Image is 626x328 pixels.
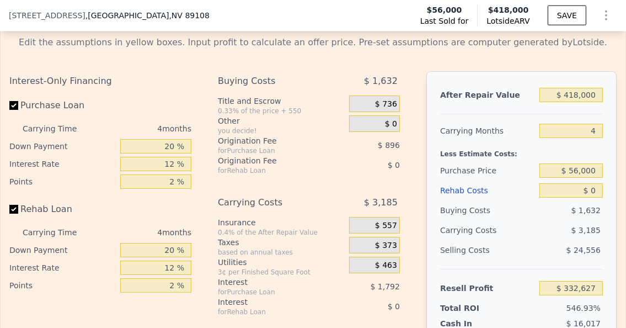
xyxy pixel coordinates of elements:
div: Interest [218,297,324,308]
div: Carrying Time [23,120,84,137]
span: $ 3,185 [571,226,601,235]
span: $ 0 [388,161,400,170]
div: Buying Costs [440,200,535,220]
span: Last Sold for [420,15,469,27]
span: $ 463 [375,261,397,271]
div: Carrying Time [23,224,84,241]
span: $ 1,632 [571,206,601,215]
label: Purchase Loan [9,96,116,115]
input: Purchase Loan [9,101,18,110]
span: $ 736 [375,99,397,109]
div: Down Payment [9,241,116,259]
div: based on annual taxes [218,248,345,257]
div: Selling Costs [440,240,535,260]
label: Rehab Loan [9,199,116,219]
div: Buying Costs [218,71,324,91]
button: SAVE [548,6,586,25]
input: Rehab Loan [9,205,18,214]
div: Interest Rate [9,259,116,277]
span: $ 1,632 [364,71,398,91]
div: for Rehab Loan [218,166,324,175]
div: for Rehab Loan [218,308,324,316]
div: for Purchase Loan [218,146,324,155]
div: Taxes [218,237,345,248]
div: 3¢ per Finished Square Foot [218,268,345,277]
div: Less Estimate Costs: [440,141,603,161]
span: Lotside ARV [486,15,529,27]
div: Total ROI [440,303,499,314]
span: , [GEOGRAPHIC_DATA] [85,10,210,21]
div: Title and Escrow [218,96,345,107]
div: After Repair Value [440,85,535,105]
span: $ 557 [375,221,397,231]
div: Origination Fee [218,135,324,146]
div: Down Payment [9,137,116,155]
div: Purchase Price [440,161,535,181]
div: Edit the assumptions in yellow boxes. Input profit to calculate an offer price. Pre-set assumptio... [9,36,617,49]
span: $ 0 [388,302,400,311]
div: Carrying Costs [440,220,499,240]
span: 546.93% [566,304,601,313]
div: 4 months [89,120,191,137]
span: $ 1,792 [371,282,400,291]
span: $ 896 [378,141,400,150]
span: $ 0 [385,119,397,129]
div: Interest-Only Financing [9,71,191,91]
div: you decide! [218,126,345,135]
div: Points [9,277,116,294]
div: Other [218,115,345,126]
div: Insurance [218,217,345,228]
div: 4 months [89,224,191,241]
div: Points [9,173,116,191]
div: Resell Profit [440,278,535,298]
span: , NV 89108 [169,11,210,20]
button: Show Options [595,4,617,27]
div: Carrying Months [440,121,535,141]
div: Utilities [218,257,345,268]
div: 0.33% of the price + 550 [218,107,345,115]
span: $56,000 [427,4,462,15]
div: Carrying Costs [218,193,324,213]
span: $418,000 [488,6,529,14]
span: $ 373 [375,241,397,251]
span: $ 16,017 [566,319,601,328]
div: for Purchase Loan [218,288,324,297]
div: Interest [218,277,324,288]
span: $ 3,185 [364,193,398,213]
div: Rehab Costs [440,181,535,200]
div: Origination Fee [218,155,324,166]
div: Interest Rate [9,155,116,173]
span: $ 24,556 [566,246,601,255]
div: 0.4% of the After Repair Value [218,228,345,237]
span: [STREET_ADDRESS] [9,10,85,21]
